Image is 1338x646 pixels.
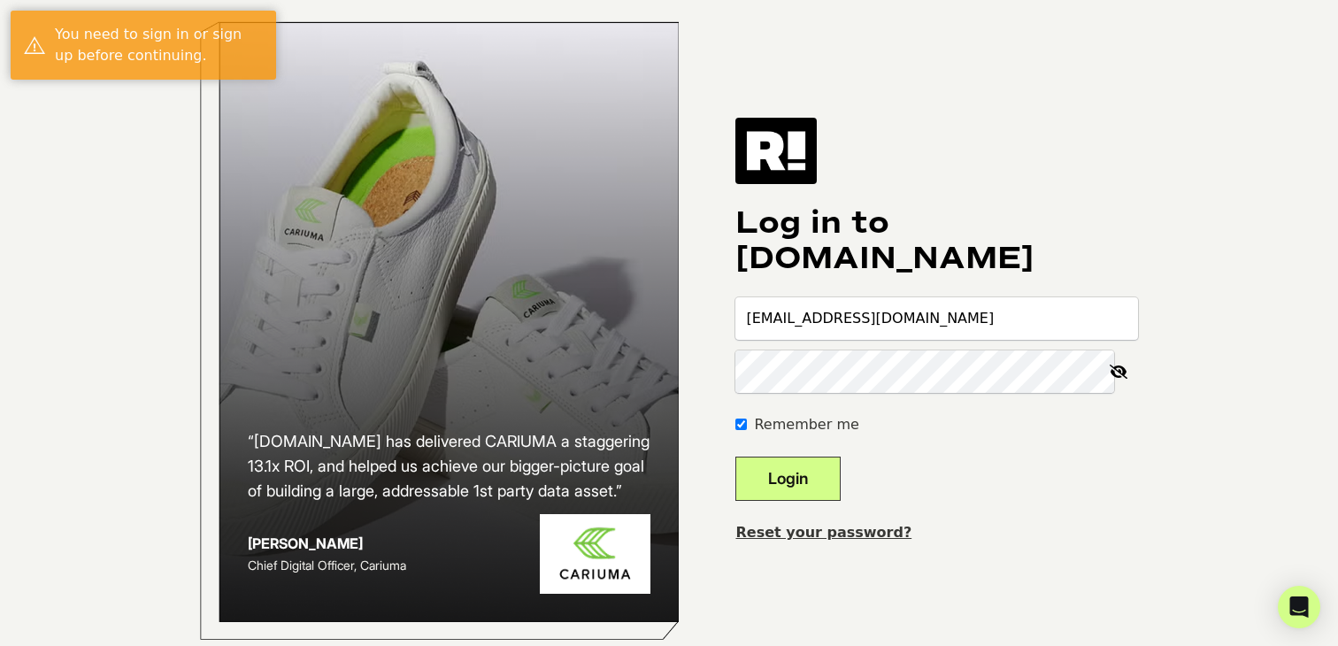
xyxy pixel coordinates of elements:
a: Reset your password? [735,524,911,541]
div: You need to sign in or sign up before continuing. [55,24,263,66]
img: Retention.com [735,118,817,183]
span: Chief Digital Officer, Cariuma [248,558,406,573]
img: Cariuma [540,514,650,595]
div: Open Intercom Messenger [1278,586,1320,628]
h2: “[DOMAIN_NAME] has delivered CARIUMA a staggering 13.1x ROI, and helped us achieve our bigger-pic... [248,429,651,504]
h1: Log in to [DOMAIN_NAME] [735,205,1138,276]
button: Login [735,457,841,501]
strong: [PERSON_NAME] [248,534,363,552]
input: Email [735,297,1138,340]
label: Remember me [754,414,858,435]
